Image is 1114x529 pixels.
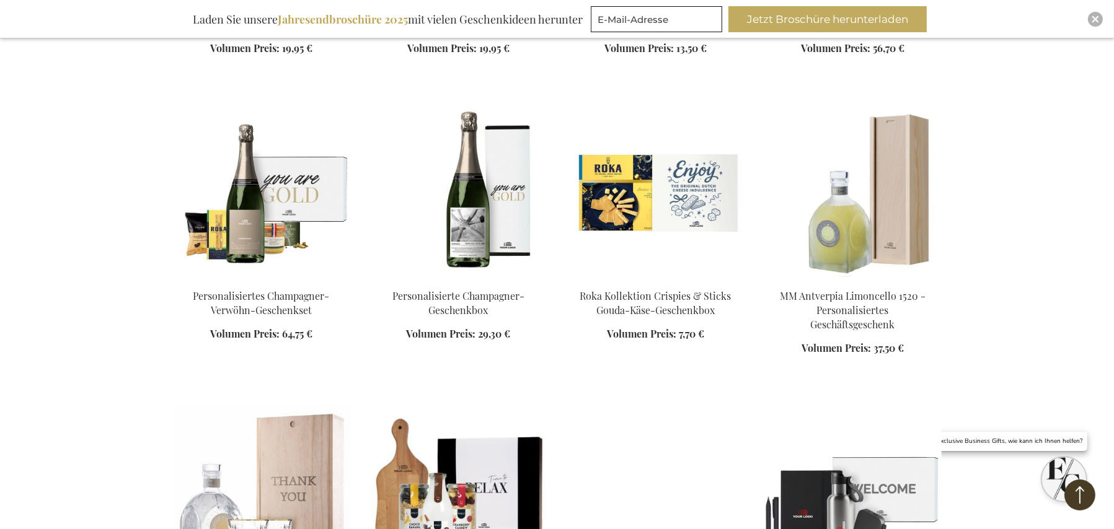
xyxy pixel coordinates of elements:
div: Laden Sie unsere mit vielen Geschenkideen herunter [187,6,588,32]
input: E-Mail-Adresse [591,6,722,32]
a: Volumen Preis: 37,50 € [802,341,904,356]
span: 13,50 € [676,42,707,55]
span: 37,50 € [873,341,904,354]
img: Personalisierte Champagner-Geschenkbox [370,105,547,278]
a: Personalisiertes Champagner-Verwöhn-Geschenkset [193,289,330,317]
div: Close [1088,12,1103,27]
a: Roka Kollektion Crispies & Sticks Gouda-Käse-Geschenkbox [580,289,732,317]
a: MM Antverpia Limoncello 1520 - Personalised Business Gift [764,273,942,285]
a: Volumen Preis: 64,75 € [210,327,312,341]
span: Volumen Preis: [802,341,871,354]
span: Volumen Preis: [407,42,477,55]
a: Volumen Preis: 7,70 € [607,327,704,341]
span: Volumen Preis: [604,42,674,55]
span: Volumen Preis: [210,42,280,55]
a: Volumen Preis: 13,50 € [604,42,707,56]
span: 19,95 € [479,42,510,55]
b: Jahresendbroschüre 2025 [278,12,408,27]
img: Personalisiertes Champagner-Verwöhn-Geschenkset [173,105,350,278]
span: 56,70 € [873,42,904,55]
span: Volumen Preis: [607,327,676,340]
a: Volumen Preis: 19,95 € [407,42,510,56]
form: marketing offers and promotions [591,6,726,36]
a: MM Antverpia Limoncello 1520 - Personalisiertes Geschäftsgeschenk [780,289,926,331]
a: Roka Collection Crispies & Sticks Gouda Cheese Gift Box [567,273,745,285]
span: 19,95 € [282,42,312,55]
button: Jetzt Broschüre herunterladen [728,6,927,32]
span: 7,70 € [679,327,704,340]
span: Volumen Preis: [210,327,280,340]
a: Personalisiertes Champagner-Verwöhn-Geschenkset [173,273,350,285]
a: Volumen Preis: 19,95 € [210,42,312,56]
a: Volumen Preis: 56,70 € [801,42,904,56]
img: MM Antverpia Limoncello 1520 - Personalised Business Gift [764,105,942,278]
img: Close [1092,15,1099,23]
img: Roka Collection Crispies & Sticks Gouda Cheese Gift Box [567,105,745,278]
span: Volumen Preis: [801,42,870,55]
span: 64,75 € [282,327,312,340]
